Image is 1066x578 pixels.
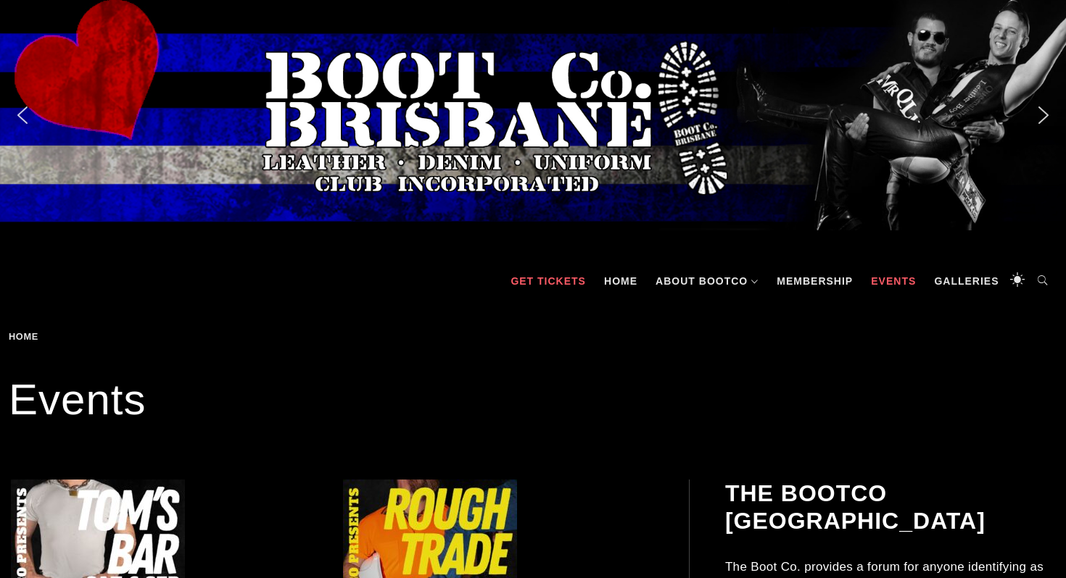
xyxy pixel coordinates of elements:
[9,371,1057,429] h1: Events
[864,259,923,303] a: Events
[1032,104,1055,127] img: next arrow
[725,479,1055,535] h2: The BootCo [GEOGRAPHIC_DATA]
[11,104,34,127] img: previous arrow
[9,332,104,342] div: Breadcrumbs
[769,259,860,303] a: Membership
[597,259,645,303] a: Home
[503,259,593,303] a: GET TICKETS
[9,331,44,342] a: Home
[927,259,1006,303] a: Galleries
[648,259,766,303] a: About BootCo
